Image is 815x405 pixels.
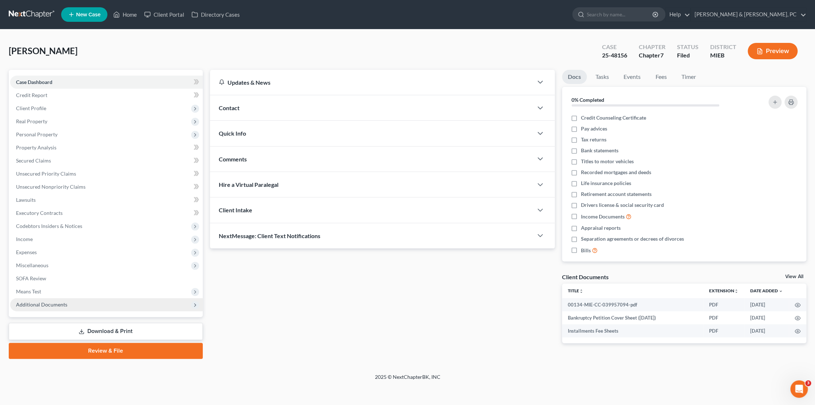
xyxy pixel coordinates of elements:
span: 3 [805,380,811,386]
a: [PERSON_NAME] & [PERSON_NAME], PC [691,8,806,21]
span: Additional Documents [16,301,67,308]
i: unfold_more [579,289,583,293]
a: Property Analysis [10,141,203,154]
input: Search by name... [587,8,653,21]
td: PDF [703,324,744,337]
a: Unsecured Priority Claims [10,167,203,180]
span: Comments [219,156,247,163]
span: Client Profile [16,105,46,111]
span: Codebtors Insiders & Notices [16,223,82,229]
span: Retirement account statements [581,191,652,198]
a: Docs [562,70,587,84]
button: Preview [748,43,798,59]
span: Tax returns [581,136,606,143]
a: Credit Report [10,89,203,102]
div: Chapter [638,51,665,60]
a: Timer [676,70,702,84]
strong: 0% Completed [571,97,604,103]
span: Contact [219,104,240,111]
span: Bank statements [581,147,618,154]
span: Expenses [16,249,37,255]
span: Appraisal reports [581,224,621,232]
span: Case Dashboard [16,79,52,85]
a: Home [110,8,141,21]
a: Date Added expand_more [750,288,783,293]
a: Unsecured Nonpriority Claims [10,180,203,193]
div: Client Documents [562,273,609,281]
a: Events [618,70,646,84]
td: 00134-MIE-CC-039957094-pdf [562,298,703,311]
span: Unsecured Priority Claims [16,171,76,177]
a: Review & File [9,343,203,359]
span: Drivers license & social security card [581,201,664,209]
span: Property Analysis [16,144,56,151]
td: Bankruptcy Petition Cover Sheet ([DATE]) [562,311,703,324]
td: [DATE] [744,324,789,337]
a: Download & Print [9,323,203,340]
span: Bills [581,247,591,254]
div: Updates & News [219,79,524,86]
a: Titleunfold_more [568,288,583,293]
span: Quick Info [219,130,246,137]
i: expand_more [779,289,783,293]
span: Life insurance policies [581,180,631,187]
a: Tasks [590,70,615,84]
span: Lawsuits [16,197,36,203]
span: Income [16,236,33,242]
a: Directory Cases [188,8,244,21]
a: Secured Claims [10,154,203,167]
span: Titles to motor vehicles [581,158,634,165]
td: Installments Fee Sheets [562,324,703,337]
a: Client Portal [141,8,188,21]
div: Chapter [638,43,665,51]
span: Pay advices [581,125,607,132]
span: Executory Contracts [16,210,63,216]
td: PDF [703,311,744,324]
span: Personal Property [16,131,58,137]
span: Miscellaneous [16,262,48,268]
span: [PERSON_NAME] [9,45,78,56]
span: Credit Report [16,92,47,98]
span: Separation agreements or decrees of divorces [581,235,684,242]
a: Case Dashboard [10,76,203,89]
a: Executory Contracts [10,206,203,220]
td: PDF [703,298,744,311]
span: Secured Claims [16,157,51,164]
td: [DATE] [744,311,789,324]
span: NextMessage: Client Text Notifications [219,232,320,239]
span: Unsecured Nonpriority Claims [16,184,86,190]
a: Fees [649,70,673,84]
div: MIEB [710,51,736,60]
a: SOFA Review [10,272,203,285]
div: 2025 © NextChapterBK, INC [200,373,615,386]
i: unfold_more [734,289,739,293]
span: New Case [76,12,100,17]
span: Income Documents [581,213,625,220]
a: View All [785,274,803,279]
div: Filed [677,51,698,60]
span: Credit Counseling Certificate [581,114,646,121]
div: 25-48156 [602,51,627,60]
td: [DATE] [744,298,789,311]
span: Client Intake [219,206,252,213]
div: Status [677,43,698,51]
a: Lawsuits [10,193,203,206]
span: Hire a Virtual Paralegal [219,181,278,188]
span: Means Test [16,288,41,294]
span: 7 [660,52,663,59]
span: Recorded mortgages and deeds [581,169,651,176]
span: SOFA Review [16,275,46,281]
span: Real Property [16,118,47,124]
a: Extensionunfold_more [709,288,739,293]
iframe: Intercom live chat [790,380,808,398]
div: Case [602,43,627,51]
div: District [710,43,736,51]
a: Help [666,8,690,21]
